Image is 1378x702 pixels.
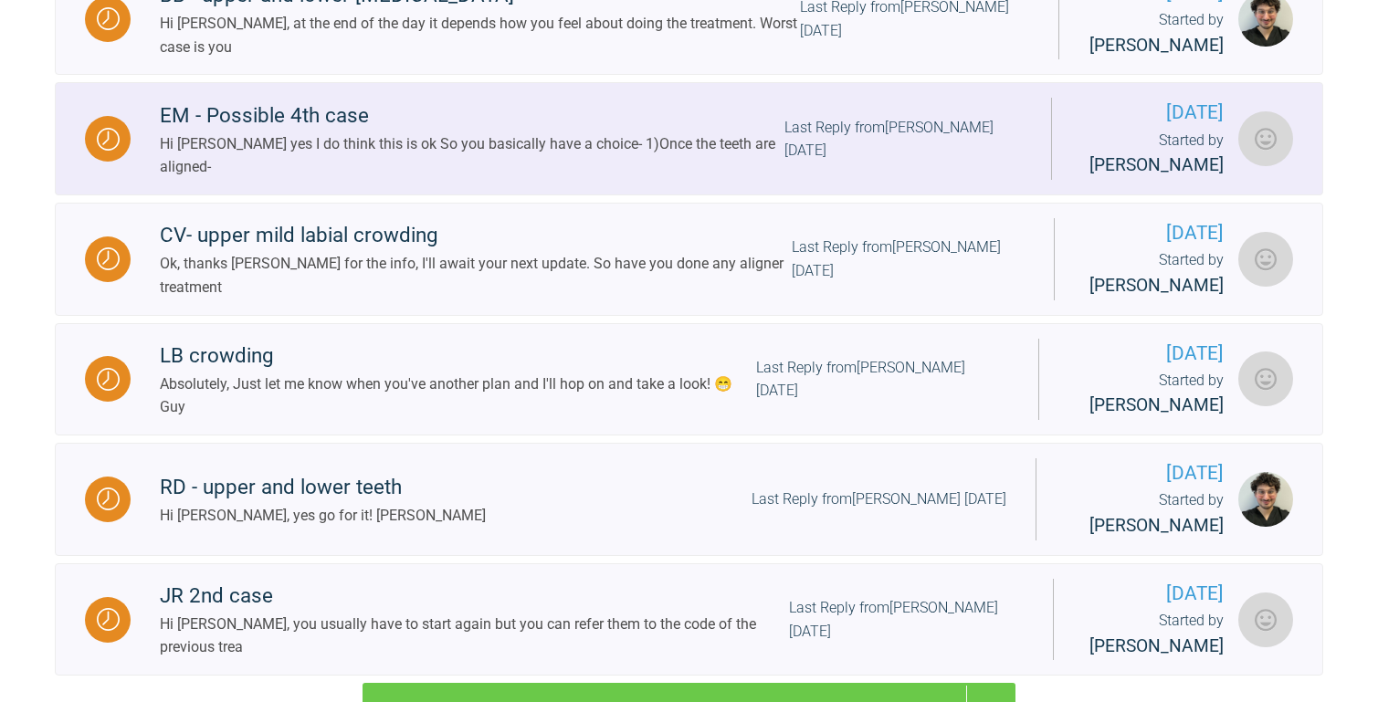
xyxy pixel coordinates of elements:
[160,100,784,132] div: EM - Possible 4th case
[784,116,1022,162] div: Last Reply from [PERSON_NAME] [DATE]
[160,132,784,179] div: Hi [PERSON_NAME] yes I do think this is ok So you basically have a choice- 1)Once the teeth are a...
[1238,111,1293,166] img: Cathryn Sherlock
[1238,592,1293,647] img: Isabella Sharrock
[160,580,789,613] div: JR 2nd case
[1089,8,1224,59] div: Started by
[55,323,1323,436] a: WaitingLB crowdingAbsolutely, Just let me know when you've another plan and I'll hop on and take ...
[160,471,486,504] div: RD - upper and lower teeth
[55,203,1323,316] a: WaitingCV- upper mild labial crowdingOk, thanks [PERSON_NAME] for the info, I'll await your next ...
[1238,232,1293,287] img: Hannah Law
[160,340,756,372] div: LB crowding
[1083,609,1224,660] div: Started by
[1089,275,1224,296] span: [PERSON_NAME]
[55,82,1323,195] a: WaitingEM - Possible 4th caseHi [PERSON_NAME] yes I do think this is ok So you basically have a c...
[1068,339,1224,369] span: [DATE]
[160,219,792,252] div: CV- upper mild labial crowding
[1081,98,1224,128] span: [DATE]
[97,7,120,30] img: Waiting
[1066,488,1224,540] div: Started by
[97,487,120,510] img: Waiting
[97,368,120,391] img: Waiting
[160,613,789,659] div: Hi [PERSON_NAME], you usually have to start again but you can refer them to the code of the previ...
[97,247,120,270] img: Waiting
[752,487,1006,511] div: Last Reply from [PERSON_NAME] [DATE]
[55,563,1323,676] a: WaitingJR 2nd caseHi [PERSON_NAME], you usually have to start again but you can refer them to the...
[1089,35,1224,56] span: [PERSON_NAME]
[1068,369,1224,420] div: Started by
[160,252,792,299] div: Ok, thanks [PERSON_NAME] for the info, I'll await your next update. So have you done any aligner ...
[789,596,1024,643] div: Last Reply from [PERSON_NAME] [DATE]
[97,608,120,631] img: Waiting
[1084,218,1224,248] span: [DATE]
[1238,351,1293,406] img: Lisa Smith
[756,356,1008,403] div: Last Reply from [PERSON_NAME] [DATE]
[792,236,1026,282] div: Last Reply from [PERSON_NAME] [DATE]
[160,504,486,528] div: Hi [PERSON_NAME], yes go for it! [PERSON_NAME]
[160,372,756,419] div: Absolutely, Just let me know when you've another plan and I'll hop on and take a look! 😁 Guy
[160,12,800,58] div: Hi [PERSON_NAME], at the end of the day it depends how you feel about doing the treatment. Worst ...
[55,443,1323,556] a: WaitingRD - upper and lower teethHi [PERSON_NAME], yes go for it! [PERSON_NAME]Last Reply from[PE...
[1084,248,1224,299] div: Started by
[1089,515,1224,536] span: [PERSON_NAME]
[1089,635,1224,656] span: [PERSON_NAME]
[1089,394,1224,415] span: [PERSON_NAME]
[1083,579,1224,609] span: [DATE]
[1238,472,1293,527] img: Alex Halim
[97,128,120,151] img: Waiting
[1066,458,1224,488] span: [DATE]
[1081,129,1224,180] div: Started by
[1089,154,1224,175] span: [PERSON_NAME]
